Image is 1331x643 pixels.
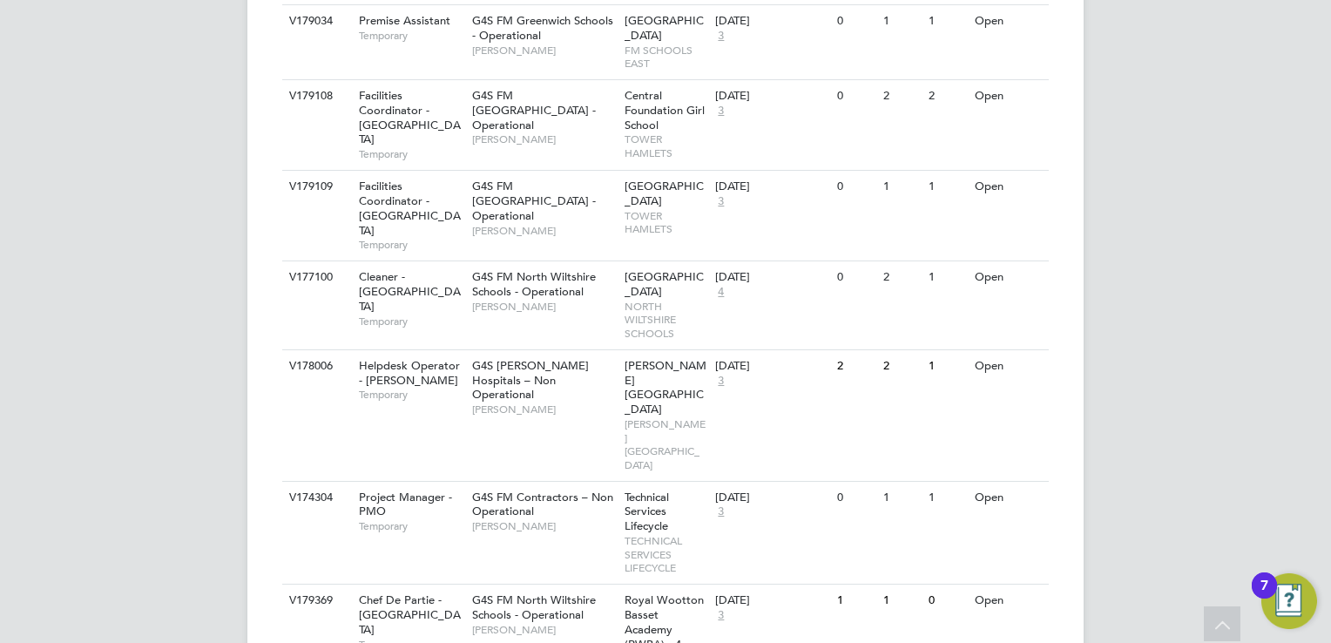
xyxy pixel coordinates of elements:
div: [DATE] [715,89,828,104]
div: V179109 [285,171,346,203]
div: 1 [924,5,970,37]
div: V179034 [285,5,346,37]
span: 3 [715,608,726,623]
span: [PERSON_NAME] [472,224,616,238]
div: 1 [879,5,924,37]
span: [PERSON_NAME][GEOGRAPHIC_DATA] [625,417,707,471]
span: Chef De Partie - [GEOGRAPHIC_DATA] [359,592,461,637]
div: Open [970,482,1046,514]
div: 1 [924,350,970,382]
div: Open [970,80,1046,112]
button: Open Resource Center, 7 new notifications [1261,573,1317,629]
div: V174304 [285,482,346,514]
div: V179108 [285,80,346,112]
span: [PERSON_NAME] [472,132,616,146]
div: 1 [879,585,924,617]
span: [GEOGRAPHIC_DATA] [625,269,704,299]
div: V177100 [285,261,346,294]
span: FM SCHOOLS EAST [625,44,707,71]
span: Helpdesk Operator - [PERSON_NAME] [359,358,460,388]
div: 1 [924,261,970,294]
span: 4 [715,285,726,300]
div: 1 [879,482,924,514]
div: 1 [879,171,924,203]
div: Open [970,171,1046,203]
span: G4S FM Greenwich Schools - Operational [472,13,613,43]
span: Technical Services Lifecycle [625,490,669,534]
span: Cleaner - [GEOGRAPHIC_DATA] [359,269,461,314]
span: Project Manager - PMO [359,490,452,519]
span: 3 [715,504,726,519]
div: [DATE] [715,14,828,29]
div: 1 [924,482,970,514]
div: Open [970,350,1046,382]
div: [DATE] [715,491,828,505]
span: Temporary [359,147,463,161]
div: Open [970,5,1046,37]
div: 1 [924,171,970,203]
span: 3 [715,374,726,389]
div: V178006 [285,350,346,382]
div: 2 [879,261,924,294]
div: [DATE] [715,593,828,608]
span: G4S FM Contractors – Non Operational [472,490,613,519]
div: 0 [833,482,878,514]
span: 3 [715,29,726,44]
span: Temporary [359,29,463,43]
span: G4S [PERSON_NAME] Hospitals – Non Operational [472,358,589,403]
span: [PERSON_NAME] [472,519,616,533]
span: Temporary [359,519,463,533]
span: G4S FM [GEOGRAPHIC_DATA] - Operational [472,179,596,223]
span: [PERSON_NAME] [472,623,616,637]
span: Temporary [359,315,463,328]
span: TECHNICAL SERVICES LIFECYCLE [625,534,707,575]
div: [DATE] [715,179,828,194]
div: V179369 [285,585,346,617]
span: G4S FM North Wiltshire Schools - Operational [472,592,596,622]
span: Facilities Coordinator - [GEOGRAPHIC_DATA] [359,179,461,238]
span: [PERSON_NAME][GEOGRAPHIC_DATA] [625,358,706,417]
span: Premise Assistant [359,13,450,28]
div: 7 [1260,585,1268,608]
span: [GEOGRAPHIC_DATA] [625,179,704,208]
span: [PERSON_NAME] [472,300,616,314]
span: TOWER HAMLETS [625,132,707,159]
span: Facilities Coordinator - [GEOGRAPHIC_DATA] [359,88,461,147]
div: 2 [924,80,970,112]
span: G4S FM North Wiltshire Schools - Operational [472,269,596,299]
div: [DATE] [715,359,828,374]
span: [GEOGRAPHIC_DATA] [625,13,704,43]
span: Temporary [359,238,463,252]
div: 1 [833,585,878,617]
span: 3 [715,194,726,209]
div: 0 [833,261,878,294]
span: 3 [715,104,726,118]
span: G4S FM [GEOGRAPHIC_DATA] - Operational [472,88,596,132]
div: 0 [833,5,878,37]
span: NORTH WILTSHIRE SCHOOLS [625,300,707,341]
div: 2 [833,350,878,382]
span: Temporary [359,388,463,402]
div: [DATE] [715,270,828,285]
span: [PERSON_NAME] [472,44,616,58]
div: 0 [924,585,970,617]
div: 2 [879,80,924,112]
span: [PERSON_NAME] [472,403,616,416]
span: TOWER HAMLETS [625,209,707,236]
div: 2 [879,350,924,382]
span: Central Foundation Girl School [625,88,705,132]
div: 0 [833,171,878,203]
div: Open [970,585,1046,617]
div: Open [970,261,1046,294]
div: 0 [833,80,878,112]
